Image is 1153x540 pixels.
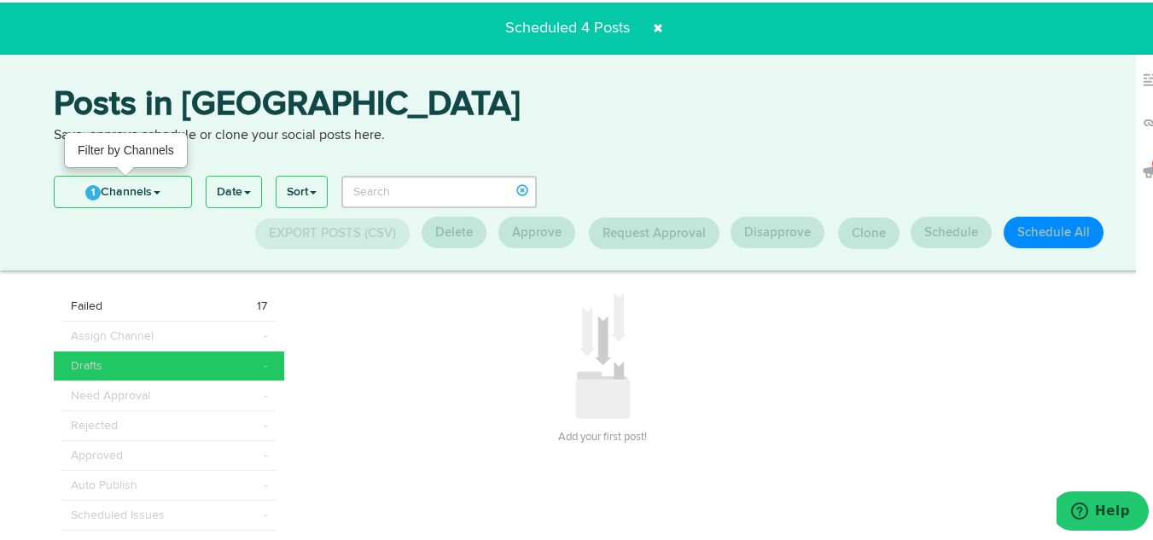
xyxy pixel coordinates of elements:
[264,385,267,402] span: -
[422,214,486,246] button: Delete
[71,504,165,521] span: Scheduled Issues
[257,295,267,312] span: 17
[55,174,191,205] a: 1Channels
[852,224,886,237] span: Clone
[207,174,261,205] a: Date
[85,183,101,198] span: 1
[495,18,640,33] span: Scheduled 4 Posts
[589,215,719,247] button: Request Approval
[731,214,824,246] button: Disapprove
[575,289,631,417] img: icon_add_something.svg
[71,385,150,402] span: Need Approval
[277,174,327,205] a: Sort
[498,214,575,246] button: Approve
[264,504,267,521] span: -
[71,415,118,432] span: Rejected
[264,355,267,372] span: -
[264,444,267,462] span: -
[54,85,1112,124] h3: Posts in [GEOGRAPHIC_DATA]
[54,124,1112,143] p: Save, approve schedule or clone your social posts here.
[71,295,102,312] span: Failed
[71,355,102,372] span: Drafts
[838,215,900,247] button: Clone
[264,325,267,342] span: -
[71,474,137,491] span: Auto Publish
[66,131,186,164] div: Filter by Channels
[255,216,410,247] button: Export Posts (CSV)
[325,417,882,449] h3: Add your first post!
[264,415,267,432] span: -
[911,214,992,246] button: Schedule
[71,325,154,342] span: Assign Channel
[71,444,123,462] span: Approved
[1004,214,1104,246] button: Schedule All
[1057,489,1149,531] iframe: Opens a widget where you can find more information
[264,474,267,491] span: -
[341,173,537,206] input: Search
[603,224,706,237] span: Request Approval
